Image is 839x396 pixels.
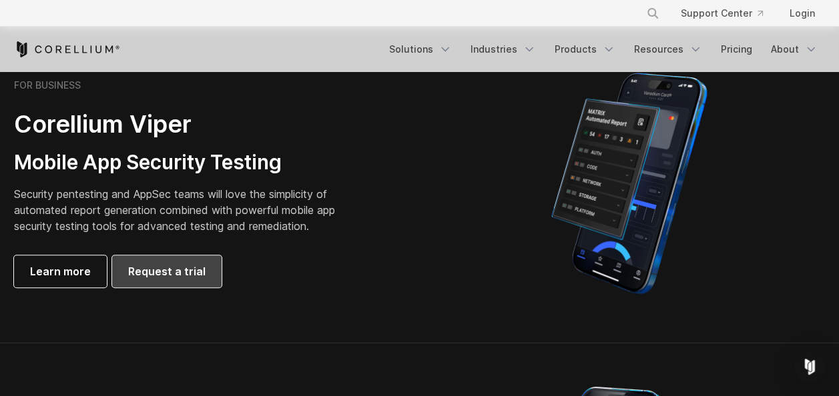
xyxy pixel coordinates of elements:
[30,263,91,279] span: Learn more
[463,37,544,61] a: Industries
[529,67,730,300] img: Corellium MATRIX automated report on iPhone showing app vulnerability test results across securit...
[14,150,356,175] h3: Mobile App Security Testing
[779,1,826,25] a: Login
[670,1,774,25] a: Support Center
[794,351,826,383] div: Open Intercom Messenger
[626,37,710,61] a: Resources
[128,263,206,279] span: Request a trial
[763,37,826,61] a: About
[641,1,665,25] button: Search
[14,255,107,287] a: Learn more
[14,186,356,234] p: Security pentesting and AppSec teams will love the simplicity of automated report generation comb...
[14,41,120,57] a: Corellium Home
[713,37,760,61] a: Pricing
[14,79,81,91] h6: FOR BUSINESS
[112,255,222,287] a: Request a trial
[547,37,623,61] a: Products
[14,109,356,139] h2: Corellium Viper
[381,37,826,61] div: Navigation Menu
[630,1,826,25] div: Navigation Menu
[381,37,460,61] a: Solutions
